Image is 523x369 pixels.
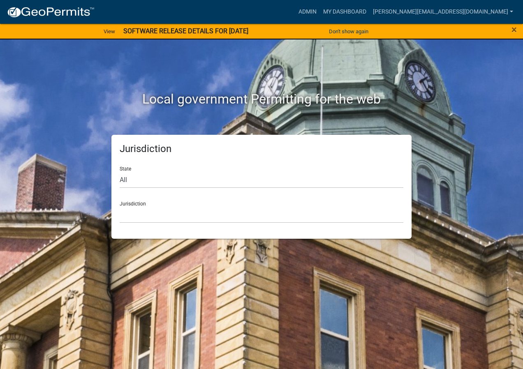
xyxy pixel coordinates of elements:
[511,24,517,35] span: ×
[120,143,403,155] h5: Jurisdiction
[511,25,517,35] button: Close
[370,4,516,20] a: [PERSON_NAME][EMAIL_ADDRESS][DOMAIN_NAME]
[295,4,320,20] a: Admin
[100,25,118,38] a: View
[326,25,372,38] button: Don't show again
[320,4,370,20] a: My Dashboard
[33,91,490,107] h2: Local government Permitting for the web
[123,27,248,35] strong: SOFTWARE RELEASE DETAILS FOR [DATE]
